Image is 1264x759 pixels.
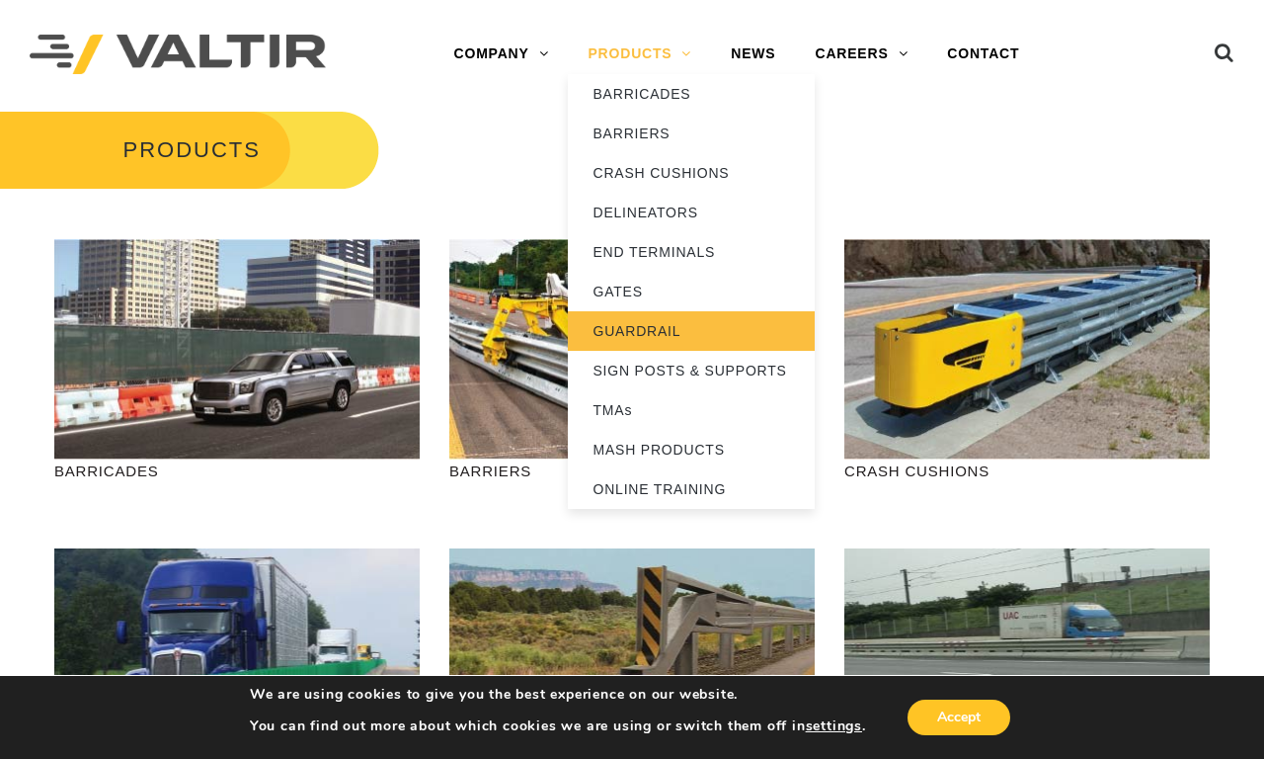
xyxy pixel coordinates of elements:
[434,35,569,74] a: COMPANY
[806,717,862,735] button: settings
[568,311,815,351] a: GUARDRAIL
[908,700,1010,735] button: Accept
[568,153,815,193] a: CRASH CUSHIONS
[568,232,815,272] a: END TERMINALS
[568,351,815,390] a: SIGN POSTS & SUPPORTS
[250,717,866,735] p: You can find out more about which cookies we are using or switch them off in .
[568,272,815,311] a: GATES
[568,74,815,114] a: BARRICADES
[568,469,815,509] a: ONLINE TRAINING
[711,35,795,74] a: NEWS
[30,35,326,75] img: Valtir
[568,430,815,469] a: MASH PRODUCTS
[568,35,711,74] a: PRODUCTS
[568,114,815,153] a: BARRIERS
[250,686,866,704] p: We are using cookies to give you the best experience on our website.
[795,35,927,74] a: CAREERS
[927,35,1039,74] a: CONTACT
[449,460,815,482] p: BARRIERS
[54,460,420,482] p: BARRICADES
[844,460,1210,482] p: CRASH CUSHIONS
[568,193,815,232] a: DELINEATORS
[568,390,815,430] a: TMAs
